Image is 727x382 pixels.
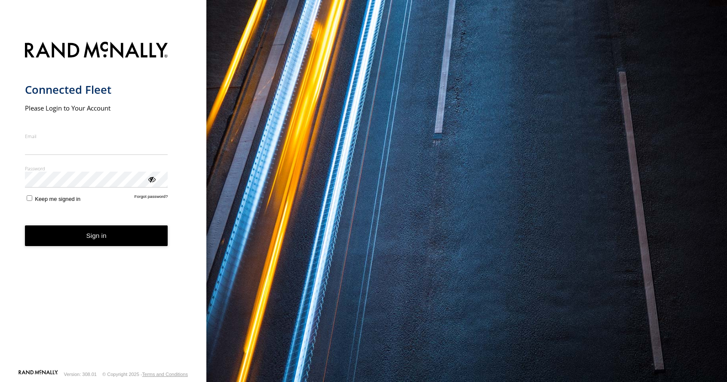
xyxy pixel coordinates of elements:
[25,37,182,369] form: main
[25,104,168,112] h2: Please Login to Your Account
[25,165,168,172] label: Password
[64,372,97,377] div: Version: 308.01
[27,195,32,201] input: Keep me signed in
[25,40,168,62] img: Rand McNally
[142,372,188,377] a: Terms and Conditions
[25,83,168,97] h1: Connected Fleet
[102,372,188,377] div: © Copyright 2025 -
[25,225,168,246] button: Sign in
[25,133,168,139] label: Email
[18,370,58,379] a: Visit our Website
[135,194,168,202] a: Forgot password?
[147,175,156,183] div: ViewPassword
[35,196,80,202] span: Keep me signed in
